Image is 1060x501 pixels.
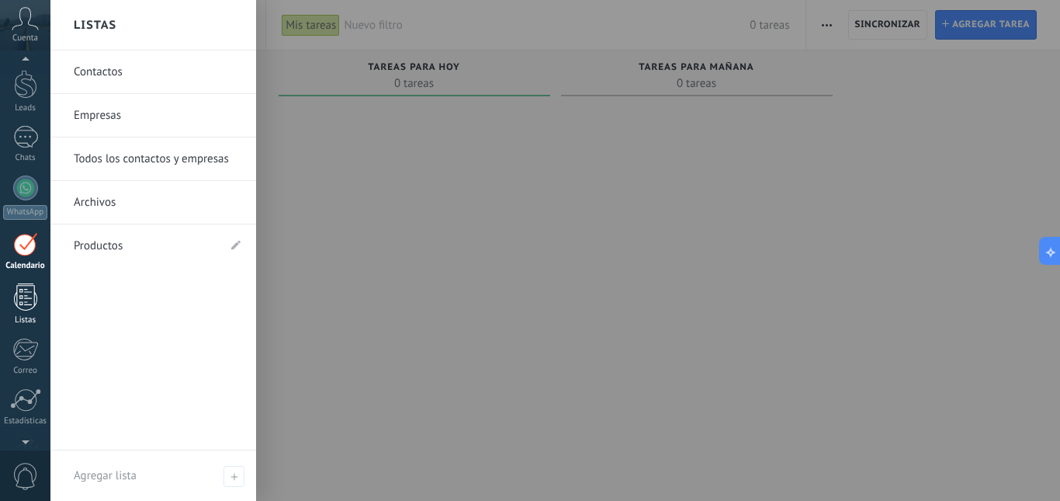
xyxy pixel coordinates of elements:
[74,137,241,181] a: Todos los contactos y empresas
[3,416,48,426] div: Estadísticas
[12,33,38,43] span: Cuenta
[223,466,244,487] span: Agregar lista
[3,366,48,376] div: Correo
[74,181,241,224] a: Archivos
[74,94,241,137] a: Empresas
[74,468,137,483] span: Agregar lista
[3,205,47,220] div: WhatsApp
[3,103,48,113] div: Leads
[3,261,48,271] div: Calendario
[74,1,116,50] h2: Listas
[74,224,217,268] a: Productos
[74,50,241,94] a: Contactos
[3,153,48,163] div: Chats
[3,315,48,325] div: Listas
